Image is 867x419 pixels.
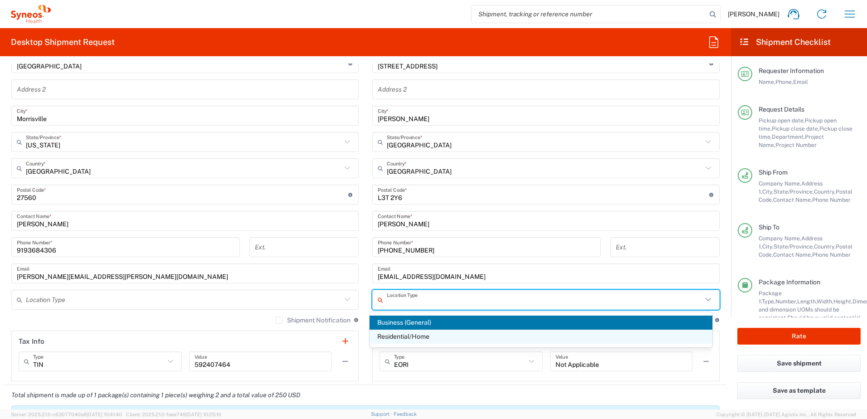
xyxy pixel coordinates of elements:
span: Company Name, [759,235,801,242]
span: Pickup close date, [772,125,819,132]
button: Save shipment [737,355,861,372]
span: Contact Name, [773,251,812,258]
span: Phone, [775,78,793,85]
h2: Shipment Checklist [739,37,831,48]
a: Support [371,411,394,417]
span: Pickup open date, [759,117,805,124]
h2: Desktop Shipment Request [11,37,115,48]
span: Package 1: [759,290,782,305]
span: Client: 2025.21.0-faee749 [126,412,221,417]
span: Server: 2025.21.0-c63077040a8 [11,412,122,417]
span: Department, [772,133,805,140]
span: Ship To [759,224,779,231]
em: Total shipment is made up of 1 package(s) containing 1 piece(s) weighing 2 and a total value of 2... [5,391,307,399]
span: Copyright © [DATE]-[DATE] Agistix Inc., All Rights Reserved [716,410,856,419]
span: City, [762,188,774,195]
span: Width, [817,298,833,305]
span: Phone Number [812,196,851,203]
span: State/Province, [774,243,814,250]
span: Company Name, [759,180,801,187]
span: Requester Information [759,67,824,74]
span: Contact Name, [773,196,812,203]
span: Email [793,78,808,85]
label: Shipment Notification [275,317,351,324]
span: Type, [762,298,775,305]
span: Number, [775,298,797,305]
span: Request Details [759,106,804,113]
span: State/Province, [774,188,814,195]
span: Name, [759,78,775,85]
span: [DATE] 10:41:40 [87,412,122,417]
span: Country, [814,243,836,250]
span: Package Information [759,278,820,286]
input: Shipment, tracking or reference number [472,5,706,23]
span: Should have valid content(s) [787,314,861,321]
span: [DATE] 10:25:10 [186,412,221,417]
span: Business (General) [370,316,713,330]
button: Save as template [737,382,861,399]
h2: Tax Info [19,337,44,346]
span: Country, [814,188,836,195]
span: Project Number [775,141,817,148]
span: Phone Number [812,251,851,258]
a: Feedback [394,411,417,417]
span: Ship From [759,169,788,176]
button: Rate [737,328,861,345]
span: Length, [797,298,817,305]
span: Residential/Home [370,330,713,344]
span: Height, [833,298,852,305]
span: [PERSON_NAME] [728,10,779,18]
span: City, [762,243,774,250]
